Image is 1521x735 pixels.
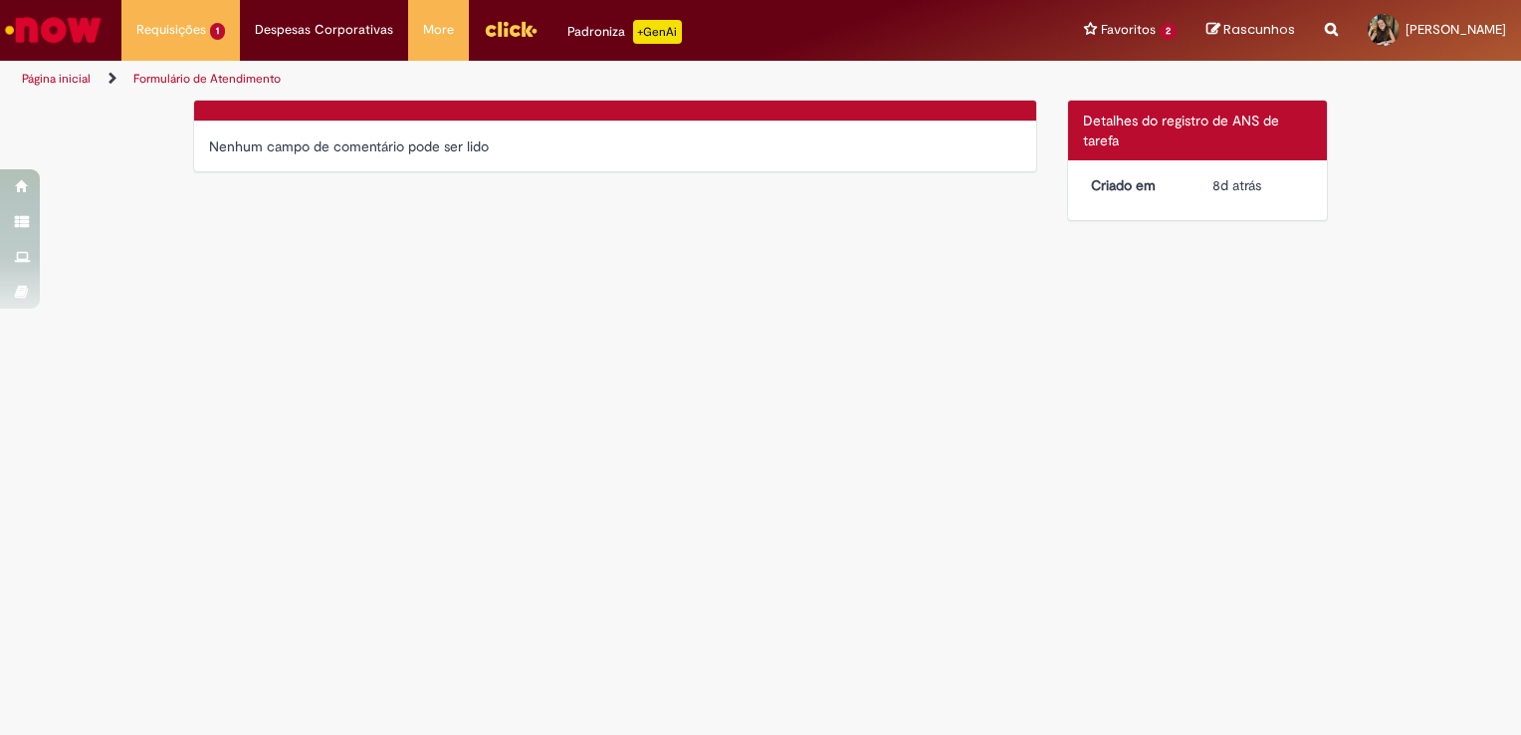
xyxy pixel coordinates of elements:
p: +GenAi [633,20,682,44]
ul: Trilhas de página [15,61,999,98]
span: [PERSON_NAME] [1406,21,1506,38]
a: Página inicial [22,71,91,87]
span: 8d atrás [1212,176,1261,194]
div: Padroniza [567,20,682,44]
span: More [423,20,454,40]
span: Detalhes do registro de ANS de tarefa [1083,112,1279,149]
span: Favoritos [1101,20,1156,40]
img: click_logo_yellow_360x200.png [484,14,538,44]
span: Despesas Corporativas [255,20,393,40]
div: 23/09/2025 16:55:36 [1212,175,1305,195]
span: Rascunhos [1223,20,1295,39]
a: Rascunhos [1206,21,1295,40]
span: 2 [1160,23,1177,40]
span: 1 [210,23,225,40]
div: Nenhum campo de comentário pode ser lido [209,136,1021,156]
img: ServiceNow [2,10,105,50]
time: 23/09/2025 16:55:36 [1212,176,1261,194]
a: Formulário de Atendimento [133,71,281,87]
dt: Criado em [1076,175,1198,195]
span: Requisições [136,20,206,40]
